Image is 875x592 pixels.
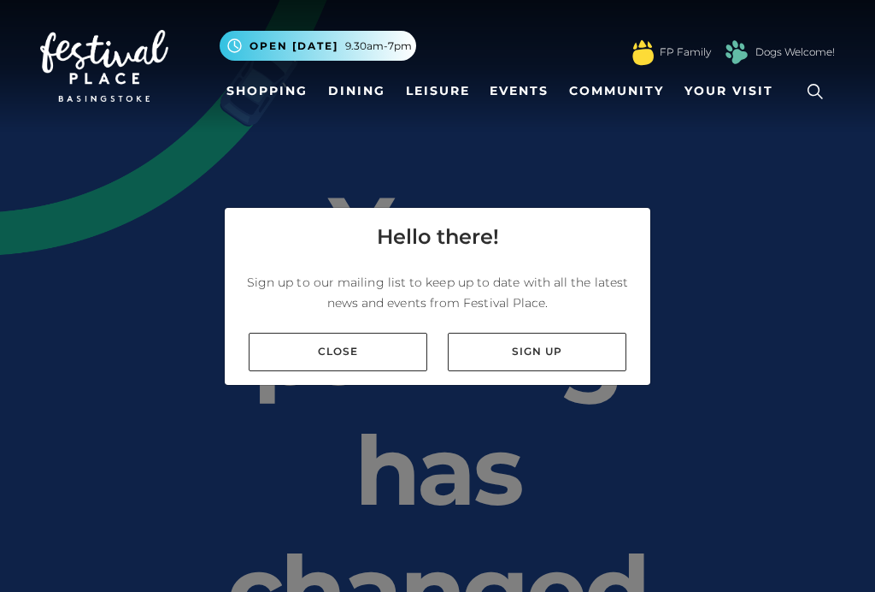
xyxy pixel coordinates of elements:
a: Community [562,75,671,107]
a: Dining [321,75,392,107]
a: Events [483,75,555,107]
a: Close [249,333,427,371]
button: Open [DATE] 9.30am-7pm [220,31,416,61]
p: Sign up to our mailing list to keep up to date with all the latest news and events from Festival ... [238,272,637,313]
a: Leisure [399,75,477,107]
span: Open [DATE] [250,38,338,54]
span: 9.30am-7pm [345,38,412,54]
a: Sign up [448,333,626,371]
a: Your Visit [678,75,789,107]
a: Dogs Welcome! [755,44,835,60]
img: Festival Place Logo [40,30,168,102]
a: FP Family [660,44,711,60]
h4: Hello there! [377,222,499,252]
span: Your Visit [684,82,773,100]
a: Shopping [220,75,314,107]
